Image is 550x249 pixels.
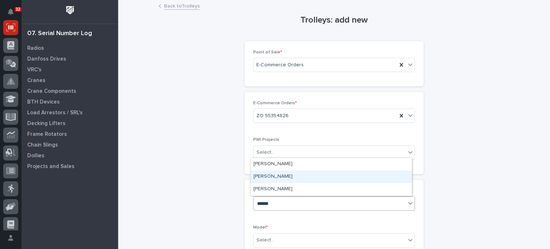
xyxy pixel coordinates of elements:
[164,1,200,10] a: Back toTrolleys
[27,45,44,52] p: Radios
[21,43,118,53] a: Radios
[27,120,66,127] p: Decking Lifters
[3,4,18,19] button: Notifications
[253,138,279,142] span: PWI Projects
[27,56,66,62] p: Danfoss Drives
[251,158,412,171] div: Klint Patrick
[21,107,118,118] a: Load Arrestors / SRL's
[256,149,274,156] div: Select...
[27,163,74,170] p: Projects and Sales
[21,161,118,172] a: Projects and Sales
[256,61,304,69] span: E-Commerce Orders
[27,99,60,105] p: BTH Devices
[21,75,118,86] a: Cranes
[21,96,118,107] a: BTH Devices
[256,236,274,244] div: Select...
[253,101,297,105] span: E-Commerce Orders
[21,53,118,64] a: Danfoss Drives
[27,77,45,84] p: Cranes
[27,153,44,159] p: Dollies
[27,30,92,38] div: 07. Serial Number Log
[245,15,424,25] h1: Trolleys: add new
[27,110,83,116] p: Load Arrestors / SRL's
[253,225,268,230] span: Model
[27,67,42,73] p: VRC's
[21,64,118,75] a: VRC's
[16,7,20,12] p: 32
[21,86,118,96] a: Crane Components
[21,150,118,161] a: Dollies
[256,112,289,120] span: ZO 55354826
[21,129,118,139] a: Frame Rotators
[251,171,412,183] div: Patrick Briar
[21,118,118,129] a: Decking Lifters
[27,142,58,148] p: Chain Slings
[27,131,67,138] p: Frame Rotators
[27,88,76,95] p: Crane Components
[9,9,18,20] div: Notifications32
[251,183,412,196] div: Patrick Timm
[21,139,118,150] a: Chain Slings
[63,4,77,17] img: Workspace Logo
[253,50,282,54] span: Point of Sale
